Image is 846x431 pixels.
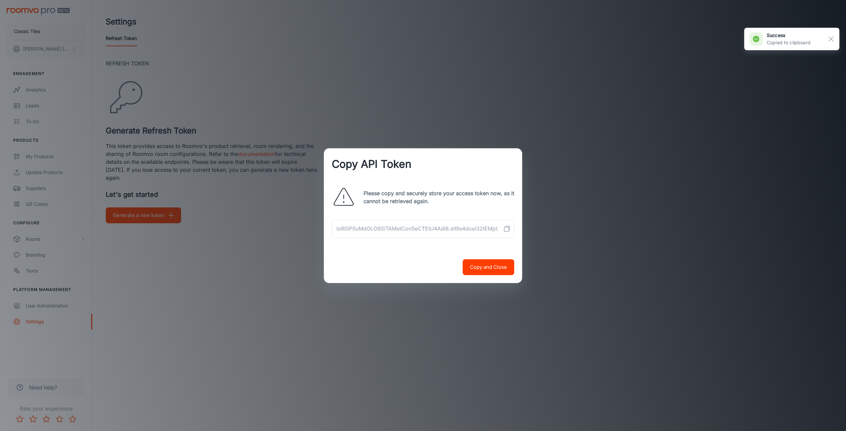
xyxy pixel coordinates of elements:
[500,222,514,235] button: Copy API Token
[767,32,811,39] h6: success
[364,189,514,205] p: Please copy and securely store your access token now, as it cannot be retrieved again.
[324,148,522,180] h2: Copy API Token
[463,259,514,275] button: Copy and Close
[767,39,811,46] p: Copied to clipboard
